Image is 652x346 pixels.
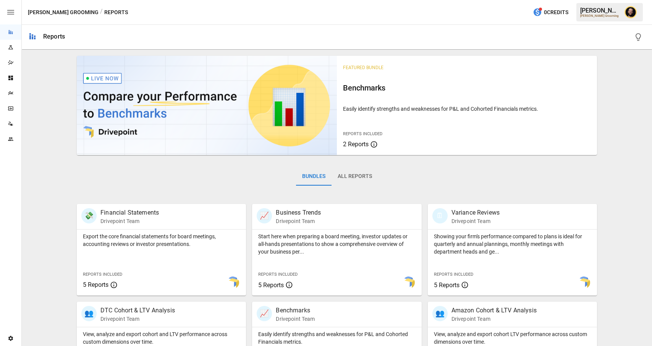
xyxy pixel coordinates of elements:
p: Drivepoint Team [276,315,315,323]
span: Reports Included [434,272,473,277]
p: Financial Statements [100,208,159,217]
div: [PERSON_NAME] Grooming [580,14,620,18]
img: smart model [403,276,415,289]
img: smart model [227,276,239,289]
div: / [100,8,103,17]
img: video thumbnail [77,56,337,155]
p: Export the core financial statements for board meetings, accounting reviews or investor presentat... [83,233,240,248]
p: Showing your firm's performance compared to plans is ideal for quarterly and annual plannings, mo... [434,233,591,255]
div: [PERSON_NAME] [580,7,620,14]
button: 0Credits [530,5,571,19]
p: Start here when preparing a board meeting, investor updates or all-hands presentations to show a ... [258,233,415,255]
p: View, analyze and export cohort LTV performance across custom dimensions over time. [434,330,591,346]
p: Drivepoint Team [276,217,321,225]
p: Easily identify strengths and weaknesses for P&L and Cohorted Financials metrics. [258,330,415,346]
div: 🗓 [432,208,448,223]
button: [PERSON_NAME] Grooming [28,8,99,17]
span: Reports Included [83,272,122,277]
p: View, analyze and export cohort and LTV performance across custom dimensions over time. [83,330,240,346]
span: 5 Reports [83,281,108,288]
button: All Reports [332,167,378,186]
img: smart model [578,276,590,289]
h6: Benchmarks [343,82,591,94]
p: Drivepoint Team [100,315,175,323]
span: Featured Bundle [343,65,383,70]
p: Drivepoint Team [451,217,500,225]
p: Easily identify strengths and weaknesses for P&L and Cohorted Financials metrics. [343,105,591,113]
p: Business Trends [276,208,321,217]
img: Ciaran Nugent [624,6,637,18]
p: Drivepoint Team [100,217,159,225]
button: Ciaran Nugent [620,2,641,23]
span: 5 Reports [258,281,284,289]
div: 💸 [81,208,97,223]
p: Amazon Cohort & LTV Analysis [451,306,537,315]
div: 👥 [81,306,97,321]
span: 0 Credits [544,8,568,17]
button: Bundles [296,167,332,186]
div: 👥 [432,306,448,321]
span: Reports Included [258,272,298,277]
span: 5 Reports [434,281,459,289]
p: Drivepoint Team [451,315,537,323]
p: Benchmarks [276,306,315,315]
p: Variance Reviews [451,208,500,217]
div: Reports [43,33,65,40]
div: 📈 [257,306,272,321]
p: DTC Cohort & LTV Analysis [100,306,175,315]
span: 2 Reports [343,141,369,148]
span: Reports Included [343,131,382,136]
div: 📈 [257,208,272,223]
